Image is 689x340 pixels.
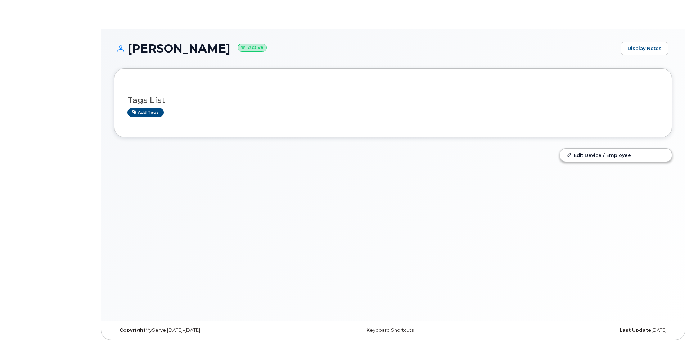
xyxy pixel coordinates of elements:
[366,327,414,333] a: Keyboard Shortcuts
[620,327,651,333] strong: Last Update
[127,96,659,105] h3: Tags List
[127,108,164,117] a: Add tags
[560,149,672,162] a: Edit Device / Employee
[120,327,145,333] strong: Copyright
[114,42,617,55] h1: [PERSON_NAME]
[114,327,300,333] div: MyServe [DATE]–[DATE]
[621,42,668,55] a: Display Notes
[238,44,267,52] small: Active
[486,327,672,333] div: [DATE]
